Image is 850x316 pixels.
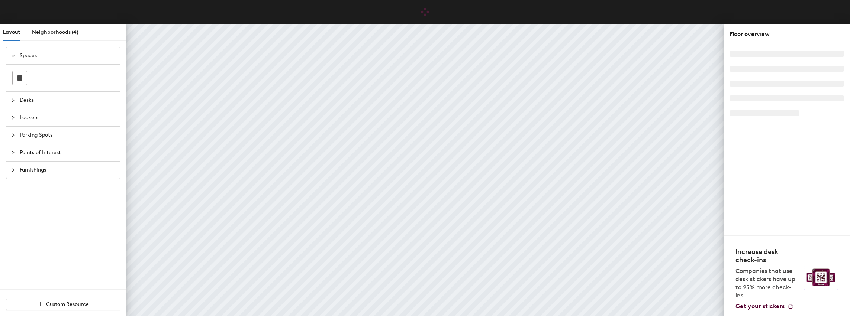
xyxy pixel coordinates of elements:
span: Desks [20,92,116,109]
a: Get your stickers [735,303,793,310]
img: Sticker logo [804,265,838,290]
span: collapsed [11,98,15,102]
span: Get your stickers [735,303,785,310]
span: expanded [11,53,15,58]
span: Spaces [20,47,116,64]
span: collapsed [11,115,15,120]
button: Custom Resource [6,299,120,310]
p: Companies that use desk stickers have up to 25% more check-ins. [735,267,799,300]
span: Lockers [20,109,116,126]
span: collapsed [11,133,15,137]
span: Furnishings [20,162,116,179]
h4: Increase desk check-ins [735,248,799,264]
span: Neighborhoods (4) [32,29,78,35]
span: Parking Spots [20,127,116,144]
span: Points of Interest [20,144,116,161]
span: Layout [3,29,20,35]
div: Floor overview [730,30,844,39]
span: Custom Resource [46,301,89,307]
span: collapsed [11,168,15,172]
span: collapsed [11,150,15,155]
